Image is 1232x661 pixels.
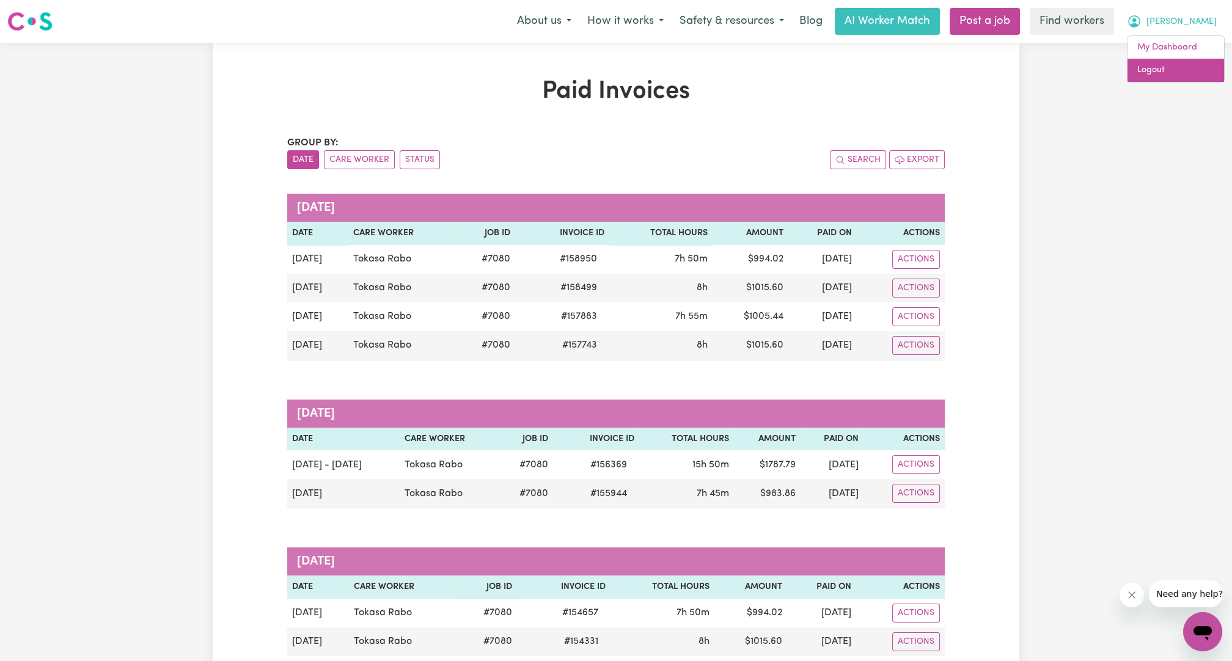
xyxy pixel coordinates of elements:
[1183,612,1222,651] iframe: Button to launch messaging window
[348,575,457,599] th: Care Worker
[1127,36,1224,59] a: My Dashboard
[287,138,339,148] span: Group by:
[457,575,516,599] th: Job ID
[788,331,857,360] td: [DATE]
[697,489,729,498] span: 7 hours 45 minutes
[697,283,708,293] span: 8 hours
[287,575,348,599] th: Date
[583,458,634,472] span: # 156369
[287,400,945,428] caption: [DATE]
[348,274,456,302] td: Tokasa Rabo
[864,428,945,451] th: Actions
[787,575,856,599] th: Paid On
[835,8,940,35] a: AI Worker Match
[892,632,940,651] button: Actions
[348,599,457,627] td: Tokasa Rabo
[676,608,710,618] span: 7 hours 50 minutes
[348,245,456,274] td: Tokasa Rabo
[456,222,515,245] th: Job ID
[788,222,857,245] th: Paid On
[788,245,857,274] td: [DATE]
[1146,15,1217,29] span: [PERSON_NAME]
[610,575,714,599] th: Total Hours
[287,77,945,106] h1: Paid Invoices
[698,637,710,646] span: 8 hours
[714,599,787,627] td: $ 994.02
[509,9,579,34] button: About us
[889,150,945,169] button: Export
[557,634,606,649] span: # 154331
[950,8,1020,35] a: Post a job
[857,222,945,245] th: Actions
[456,302,515,331] td: # 7080
[830,150,886,169] button: Search
[553,280,604,295] span: # 158499
[287,245,348,274] td: [DATE]
[792,8,830,35] a: Blog
[456,331,515,360] td: # 7080
[713,331,788,360] td: $ 1015.60
[552,252,604,266] span: # 158950
[713,274,788,302] td: $ 1015.60
[892,336,940,355] button: Actions
[287,547,945,575] caption: [DATE]
[714,575,787,599] th: Amount
[856,575,945,599] th: Actions
[675,312,708,321] span: 7 hours 55 minutes
[287,150,319,169] button: sort invoices by date
[287,274,348,302] td: [DATE]
[1030,8,1114,35] a: Find workers
[787,627,856,656] td: [DATE]
[892,250,940,269] button: Actions
[287,479,400,508] td: [DATE]
[787,599,856,627] td: [DATE]
[672,9,792,34] button: Safety & resources
[1127,59,1224,82] a: Logout
[457,599,516,627] td: # 7080
[892,455,940,474] button: Actions
[714,627,787,656] td: $ 1015.60
[515,222,609,245] th: Invoice ID
[639,428,734,451] th: Total Hours
[7,10,53,32] img: Careseekers logo
[801,479,864,508] td: [DATE]
[892,307,940,326] button: Actions
[892,604,940,623] button: Actions
[7,7,53,35] a: Careseekers logo
[324,150,395,169] button: sort invoices by care worker
[517,575,610,599] th: Invoice ID
[400,428,499,451] th: Care Worker
[713,222,788,245] th: Amount
[287,599,348,627] td: [DATE]
[456,245,515,274] td: # 7080
[400,150,440,169] button: sort invoices by paid status
[788,274,857,302] td: [DATE]
[713,245,788,274] td: $ 994.02
[1149,580,1222,607] iframe: Message from company
[713,302,788,331] td: $ 1005.44
[801,428,864,451] th: Paid On
[555,605,606,620] span: # 154657
[801,450,864,479] td: [DATE]
[499,428,553,451] th: Job ID
[555,338,604,352] span: # 157743
[7,9,74,18] span: Need any help?
[348,627,457,656] td: Tokasa Rabo
[456,274,515,302] td: # 7080
[734,479,801,508] td: $ 983.86
[499,450,553,479] td: # 7080
[609,222,713,245] th: Total Hours
[287,222,348,245] th: Date
[400,479,499,508] td: Tokasa Rabo
[499,479,553,508] td: # 7080
[692,460,729,470] span: 15 hours 50 minutes
[554,309,604,324] span: # 157883
[287,627,348,656] td: [DATE]
[348,222,456,245] th: Care Worker
[734,450,801,479] td: $ 1787.79
[400,450,499,479] td: Tokasa Rabo
[892,484,940,503] button: Actions
[697,340,708,350] span: 8 hours
[579,9,672,34] button: How it works
[788,302,857,331] td: [DATE]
